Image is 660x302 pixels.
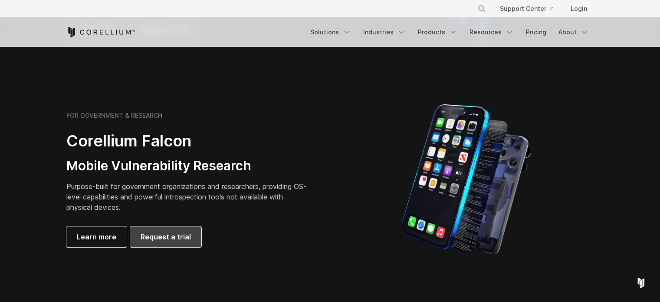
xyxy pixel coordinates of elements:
div: Navigation Menu [467,1,594,17]
a: Learn more [66,226,127,247]
a: Industries [358,24,411,40]
div: Open Intercom Messenger [630,272,651,293]
a: Support Center [493,1,560,17]
a: Products [413,24,463,40]
a: About [553,24,594,40]
a: Login [564,1,594,17]
a: Request a trial [130,226,201,247]
p: Purpose-built for government organizations and researchers, providing OS-level capabilities and p... [66,181,309,212]
h2: Corellium Falcon [66,131,309,151]
h3: Mobile Vulnerability Research [66,158,309,174]
a: Corellium Home [66,27,135,37]
a: Solutions [305,24,356,40]
span: Request a trial [141,232,191,242]
button: Search [474,1,489,17]
span: Learn more [77,232,116,242]
h6: FOR GOVERNMENT & RESEARCH [66,112,162,119]
a: Pricing [521,24,552,40]
a: Resources [464,24,519,40]
img: iPhone model separated into the mechanics used to build the physical device. [401,103,532,256]
div: Navigation Menu [305,24,594,40]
